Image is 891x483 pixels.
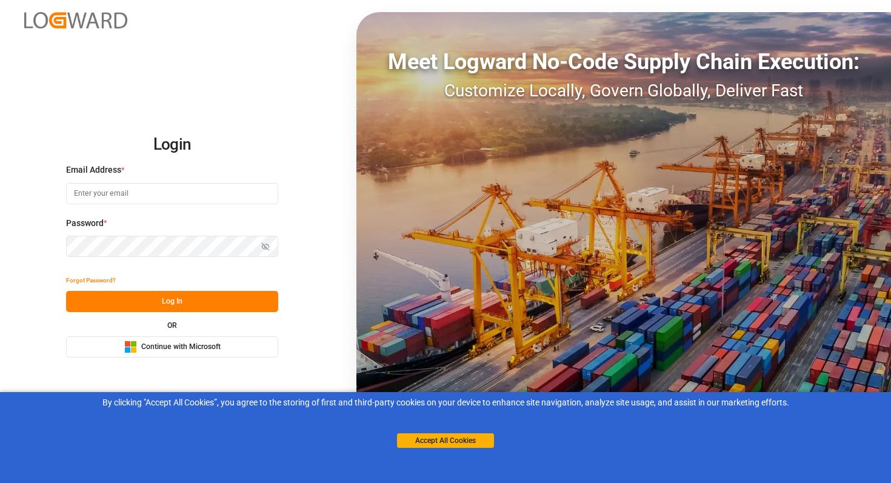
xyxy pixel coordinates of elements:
span: Password [66,217,104,230]
button: Log In [66,291,278,312]
input: Enter your email [66,183,278,204]
span: Email Address [66,164,121,176]
div: Meet Logward No-Code Supply Chain Execution: [356,45,891,78]
div: Customize Locally, Govern Globally, Deliver Fast [356,78,891,104]
small: OR [167,322,177,329]
button: Accept All Cookies [397,433,494,448]
div: By clicking "Accept All Cookies”, you agree to the storing of first and third-party cookies on yo... [8,396,883,409]
span: Continue with Microsoft [141,342,221,353]
button: Forgot Password? [66,270,116,291]
h2: Login [66,125,278,164]
img: Logward_new_orange.png [24,12,127,28]
button: Continue with Microsoft [66,336,278,358]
